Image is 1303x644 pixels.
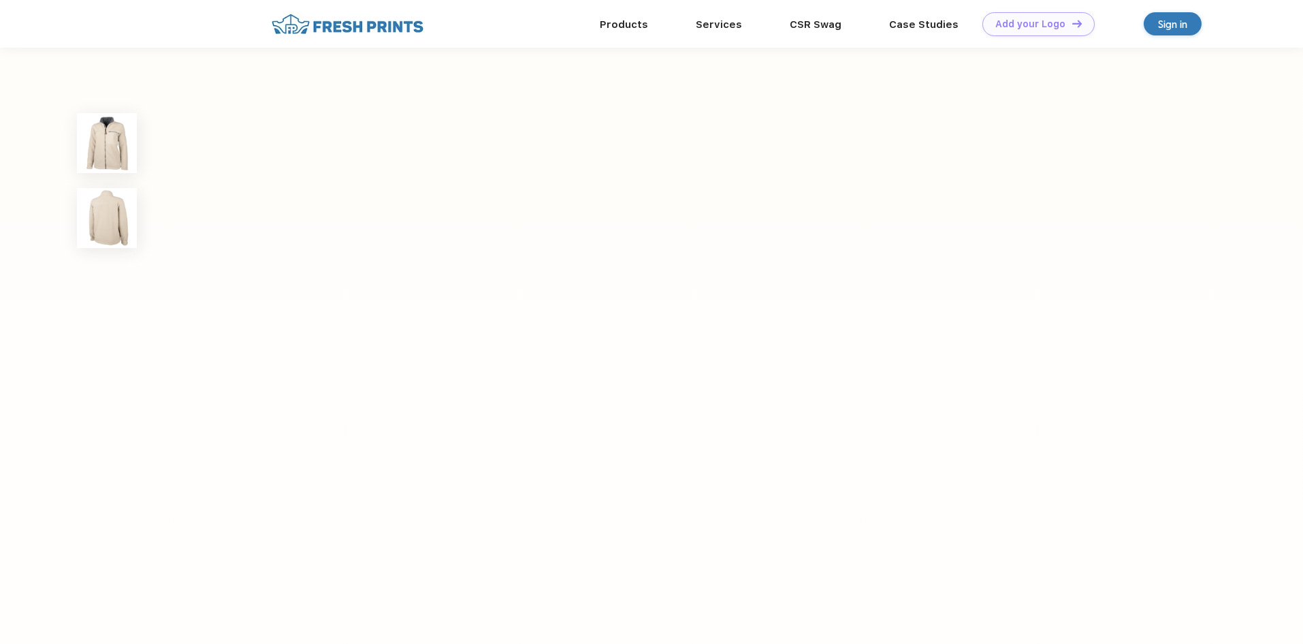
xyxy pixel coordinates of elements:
div: Add your Logo [995,18,1065,30]
img: func=resize&h=100 [77,188,137,248]
div: Sign in [1158,16,1187,32]
img: func=resize&h=100 [77,113,137,173]
a: Sign in [1144,12,1202,35]
img: DT [1072,20,1082,27]
a: Products [600,18,648,31]
img: fo%20logo%202.webp [268,12,428,36]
